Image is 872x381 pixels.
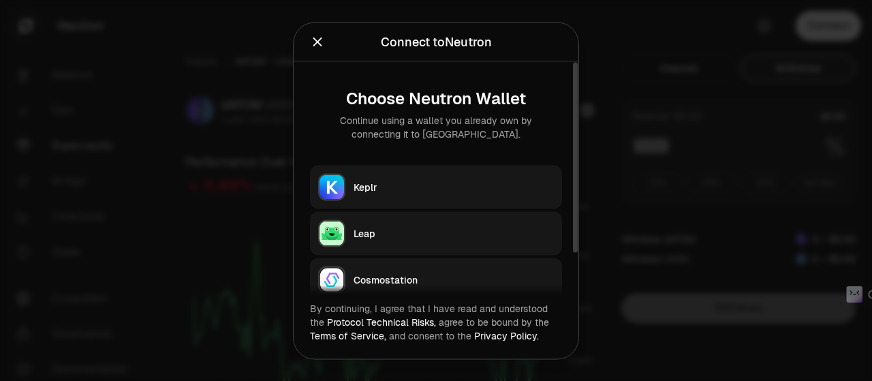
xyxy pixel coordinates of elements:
[310,301,562,342] div: By continuing, I agree that I have read and understood the agree to be bound by the and consent t...
[310,165,562,209] button: KeplrKeplr
[327,316,436,328] a: Protocol Technical Risks,
[321,89,551,108] div: Choose Neutron Wallet
[310,258,562,301] button: CosmostationCosmostation
[354,226,554,240] div: Leap
[321,113,551,140] div: Continue using a wallet you already own by connecting it to [GEOGRAPHIC_DATA].
[310,32,325,51] button: Close
[354,180,554,194] div: Keplr
[381,32,492,51] div: Connect to Neutron
[310,329,386,341] a: Terms of Service,
[474,329,539,341] a: Privacy Policy.
[310,211,562,255] button: LeapLeap
[320,221,344,245] img: Leap
[320,174,344,199] img: Keplr
[320,267,344,292] img: Cosmostation
[354,273,554,286] div: Cosmostation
